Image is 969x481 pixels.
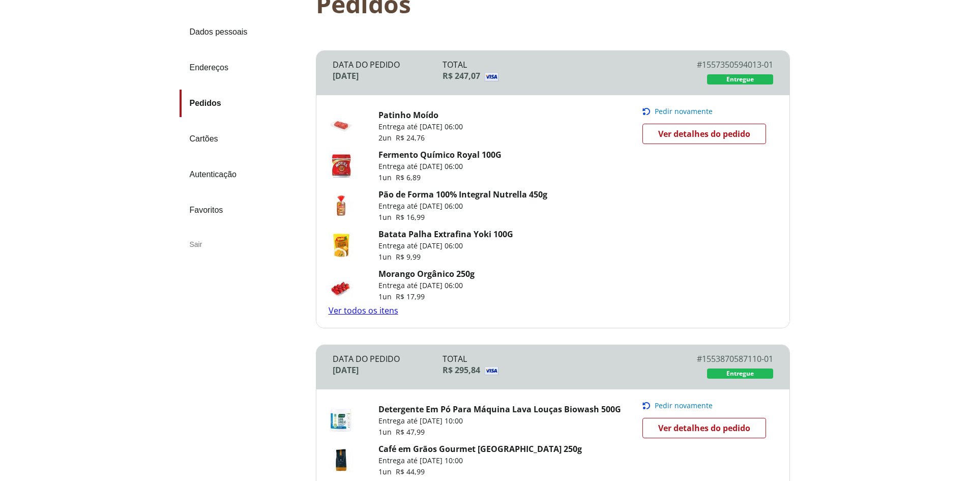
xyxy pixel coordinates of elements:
span: 1 un [378,252,396,262]
div: Data do Pedido [333,353,443,364]
a: Pedidos [180,90,308,117]
span: R$ 17,99 [396,292,425,301]
span: Entregue [726,75,754,83]
a: Dados pessoais [180,18,308,46]
div: [DATE] [333,364,443,376]
span: R$ 47,99 [396,427,425,437]
img: Batata Palha Extrafina Yoki 100G [329,233,354,258]
div: Total [443,353,663,364]
p: Entrega até [DATE] 06:00 [378,201,547,211]
a: Patinho Moído [378,109,438,121]
a: Ver todos os itens [329,305,398,316]
p: Entrega até [DATE] 06:00 [378,280,475,291]
span: Entregue [726,370,754,378]
img: Detergente Em Pó Para Máquina Lava Louças Biowash 500G [329,408,354,433]
span: 2 un [378,133,396,143]
span: Pedir novamente [655,402,713,410]
span: 1 un [378,173,396,182]
img: Morango Orgânico 250g [329,272,354,298]
div: Sair [180,232,308,257]
a: Morango Orgânico 250g [378,268,475,279]
button: Pedir novamente [642,402,773,410]
a: Detergente Em Pó Para Máquina Lava Louças Biowash 500G [378,404,621,415]
span: Ver detalhes do pedido [658,126,750,142]
span: R$ 44,99 [396,467,425,476]
span: R$ 16,99 [396,212,425,222]
div: R$ 247,07 [443,70,663,81]
a: Cartões [180,125,308,153]
a: Ver detalhes do pedido [642,124,766,144]
div: Total [443,59,663,70]
a: Café em Grãos Gourmet [GEOGRAPHIC_DATA] 250g [378,443,582,455]
button: Pedir novamente [642,107,773,116]
span: 1 un [378,427,396,437]
span: Pedir novamente [655,107,713,116]
a: Batata Palha Extrafina Yoki 100G [378,229,513,240]
span: Ver detalhes do pedido [658,420,750,436]
p: Entrega até [DATE] 10:00 [378,456,582,466]
a: Fermento Químico Royal 100G [378,149,502,160]
img: Café em Grãos Gourmet Santa Monica 250g [329,447,354,473]
a: Ver detalhes do pedido [642,418,766,438]
img: Visa [484,72,688,81]
div: # 1553870587110-01 [663,353,773,364]
span: 1 un [378,212,396,222]
span: 1 un [378,292,396,301]
a: Autenticação [180,161,308,188]
div: [DATE] [333,70,443,81]
a: Favoritos [180,196,308,224]
span: 1 un [378,467,396,476]
p: Entrega até [DATE] 06:00 [378,161,502,172]
p: Entrega até [DATE] 06:00 [378,241,513,251]
img: Pão de Forma 100% Integral Nutrella 450g [329,193,354,218]
span: R$ 6,89 [396,173,421,182]
div: Data do Pedido [333,59,443,70]
img: Visa [484,366,688,376]
a: Pão de Forma 100% Integral Nutrella 450g [378,189,547,200]
a: Endereços [180,54,308,81]
img: Patinho Moído [329,114,354,139]
img: Fermento Químico Royal 100G [329,153,354,179]
span: R$ 24,76 [396,133,425,143]
div: # 1557350594013-01 [663,59,773,70]
p: Entrega até [DATE] 06:00 [378,122,463,132]
span: R$ 9,99 [396,252,421,262]
div: R$ 295,84 [443,364,663,376]
p: Entrega até [DATE] 10:00 [378,416,621,426]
